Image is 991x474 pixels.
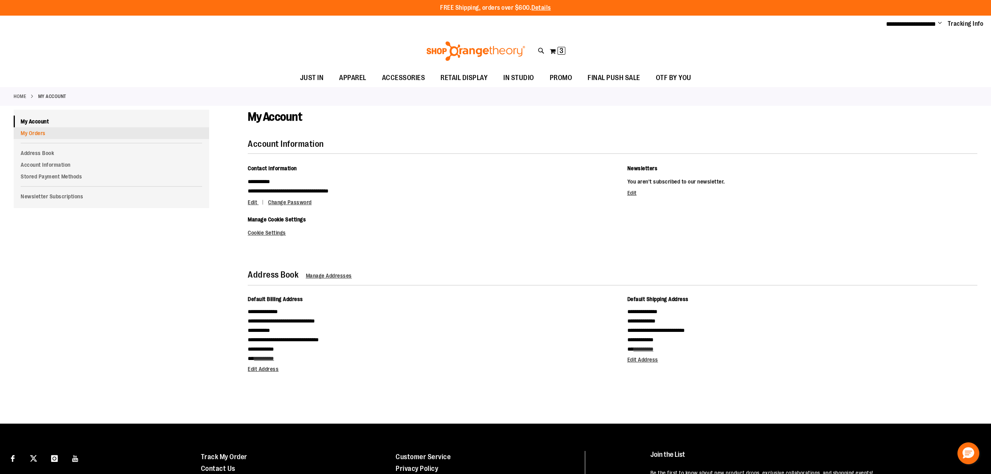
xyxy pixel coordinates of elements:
span: APPAREL [339,69,366,87]
a: Visit our Instagram page [48,451,61,465]
a: APPAREL [331,69,374,87]
span: OTF BY YOU [656,69,691,87]
p: FREE Shipping, orders over $600. [440,4,551,12]
button: Hello, have a question? Let’s chat. [957,442,979,464]
a: Stored Payment Methods [14,171,209,182]
a: Visit our Youtube page [69,451,82,465]
strong: My Account [38,93,66,100]
strong: Account Information [248,139,324,149]
a: My Orders [14,127,209,139]
span: RETAIL DISPLAY [440,69,488,87]
a: Visit our Facebook page [6,451,20,465]
a: IN STUDIO [495,69,542,87]
a: Visit our X page [27,451,41,465]
a: Edit [627,190,637,196]
a: JUST IN [292,69,332,87]
a: Track My Order [201,453,247,461]
a: OTF BY YOU [648,69,699,87]
a: Edit [248,199,267,205]
strong: Address Book [248,270,298,280]
span: Manage Cookie Settings [248,216,306,223]
button: Account menu [938,20,942,28]
a: Account Information [14,159,209,171]
span: Edit [248,199,257,205]
a: Details [531,4,551,11]
span: 3 [559,47,563,55]
a: Edit Address [248,366,279,372]
a: FINAL PUSH SALE [580,69,648,87]
a: Customer Service [396,453,451,461]
span: Newsletters [627,165,658,171]
span: My Account [248,110,302,123]
span: JUST IN [300,69,324,87]
img: Twitter [30,455,37,462]
a: Contact Us [201,465,235,472]
a: Edit Address [627,356,658,363]
span: Contact Information [248,165,297,171]
a: Privacy Policy [396,465,438,472]
a: ACCESSORIES [374,69,433,87]
p: You aren't subscribed to our newsletter. [627,177,978,186]
span: ACCESSORIES [382,69,425,87]
span: FINAL PUSH SALE [588,69,640,87]
a: Cookie Settings [248,230,286,236]
a: Address Book [14,147,209,159]
img: Shop Orangetheory [425,41,526,61]
span: IN STUDIO [503,69,534,87]
span: Default Shipping Address [627,296,689,302]
span: PROMO [550,69,572,87]
a: Manage Addresses [306,273,352,279]
a: Home [14,93,26,100]
h4: Join the List [650,451,969,465]
a: Change Password [268,199,312,205]
a: Newsletter Subscriptions [14,191,209,202]
a: Tracking Info [948,20,984,28]
a: RETAIL DISPLAY [433,69,495,87]
a: My Account [14,116,209,127]
a: PROMO [542,69,580,87]
span: Default Billing Address [248,296,303,302]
